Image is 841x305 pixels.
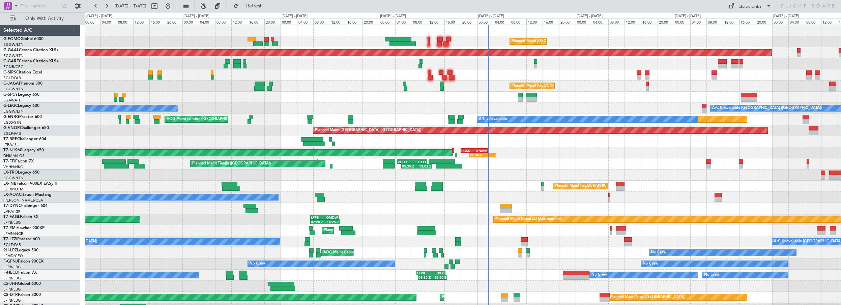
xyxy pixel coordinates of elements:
div: 22:04 Z [470,153,483,157]
div: [DATE] - [DATE] [478,13,504,19]
div: 12:00 [526,19,543,25]
div: Planned Maint [GEOGRAPHIC_DATA] [324,225,388,236]
div: Planned Maint Sofia [442,292,476,302]
div: 08:00 [117,19,133,25]
div: [DATE] - [DATE] [773,13,799,19]
span: G-JAGA [3,82,19,86]
div: 00:00 [674,19,690,25]
a: EGSS/STN [3,120,21,125]
div: 20:00 [658,19,674,25]
div: A/C Unavailable [479,114,507,124]
a: LGAV/ATH [3,98,22,103]
span: LX-INB [3,182,17,186]
div: [DATE] - [DATE] [380,13,406,19]
div: UTTT [412,160,427,164]
a: VHHH/HKG [3,164,23,170]
div: Planned Maint [GEOGRAPHIC_DATA] ([GEOGRAPHIC_DATA]) [512,81,618,91]
div: 12:00 [821,19,838,25]
a: EGGW/LTN [3,42,24,47]
a: DNMM/LOS [3,153,24,158]
div: 04:00 [100,19,117,25]
a: F-GPNJFalcon 900EX [3,260,43,264]
div: 12:00 [723,19,739,25]
div: EGSS [461,149,474,153]
a: LTBA/ISL [3,142,19,147]
span: T7-N1960 [3,148,22,152]
div: Planned Maint Tianjin ([GEOGRAPHIC_DATA]) [192,159,271,169]
div: 12:00 [133,19,150,25]
a: LFPB/LBG [3,287,21,292]
span: T7-EAGL [3,215,20,219]
div: 20:00 [166,19,182,25]
div: 12:00 [428,19,444,25]
div: Planned Maint [GEOGRAPHIC_DATA] ([GEOGRAPHIC_DATA]) [315,125,421,135]
a: EGGW/LTN [3,109,24,114]
div: No Crew [651,248,666,258]
a: [PERSON_NAME]/QSA [3,198,43,203]
div: LFPB [311,215,324,219]
a: LFMD/CEQ [3,253,23,258]
a: LX-TROLegacy 650 [3,171,39,175]
a: G-JAGAPhenom 300 [3,82,42,86]
span: F-HECD [3,271,18,275]
span: G-FOMO [3,37,21,41]
a: G-SIRSCitation Excel [3,70,42,74]
a: G-FOMOGlobal 6000 [3,37,43,41]
input: Trip Number [21,1,59,11]
div: LFPB [417,271,431,275]
div: 00:00 [772,19,789,25]
a: T7-BREChallenger 604 [3,137,46,141]
span: Refresh [240,4,269,8]
span: G-GAAL [3,48,19,52]
div: 20:00 [461,19,477,25]
div: 16:00 [543,19,559,25]
div: 08:00 [313,19,330,25]
div: 04:00 [297,19,314,25]
div: 08:00 [412,19,428,25]
a: LFPB/LBG [3,265,21,270]
div: 12:00 [231,19,248,25]
a: T7-LZZIPraetor 600 [3,237,40,241]
span: T7-FFI [3,159,15,163]
div: 14:25 Z [325,220,339,224]
div: 04:00 [199,19,215,25]
span: CS-JHH [3,282,18,286]
span: T7-LZZI [3,237,17,241]
div: 07:20 Z [311,220,325,224]
a: EVRA/RIX [3,209,20,214]
a: LX-INBFalcon 900EX EASy II [3,182,57,186]
span: G-SPCY [3,93,18,97]
div: KBOS [431,271,445,275]
div: 13:02 Z [417,164,431,168]
span: LX-AOA [3,193,19,197]
a: 9H-LPZLegacy 500 [3,248,38,252]
a: CS-DTRFalcon 2000 [3,293,41,297]
span: T7-BRE [3,137,17,141]
a: LFPB/LBG [3,220,21,225]
div: 16:40 Z [432,275,446,279]
div: 04:00 [395,19,412,25]
div: 08:00 [215,19,232,25]
a: LFPB/LBG [3,298,21,303]
div: 16:00 [346,19,362,25]
div: VHHH [398,160,412,164]
div: A/C Unavailable [GEOGRAPHIC_DATA] ([GEOGRAPHIC_DATA]) [712,103,822,113]
div: 20:00 [264,19,281,25]
div: 16:00 [248,19,264,25]
a: T7-EAGLFalcon 8X [3,215,38,219]
a: G-LEGCLegacy 600 [3,104,39,108]
a: T7-N1960Legacy 650 [3,148,44,152]
div: [DATE] - [DATE] [282,13,308,19]
span: 9H-LPZ [3,248,17,252]
div: Planned Maint Nice ([GEOGRAPHIC_DATA]) [610,292,685,302]
div: AOG Maint Cannes (Mandelieu) [323,248,377,258]
span: G-ENRG [3,115,19,119]
div: 00:00 [281,19,297,25]
div: DNMM [474,149,487,153]
div: 00:00 [576,19,592,25]
div: 04:00 [494,19,510,25]
a: EGGW/LTN [3,53,24,58]
div: OMDW [324,215,338,219]
div: 16:00 [444,19,461,25]
span: T7-EMI [3,226,17,230]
